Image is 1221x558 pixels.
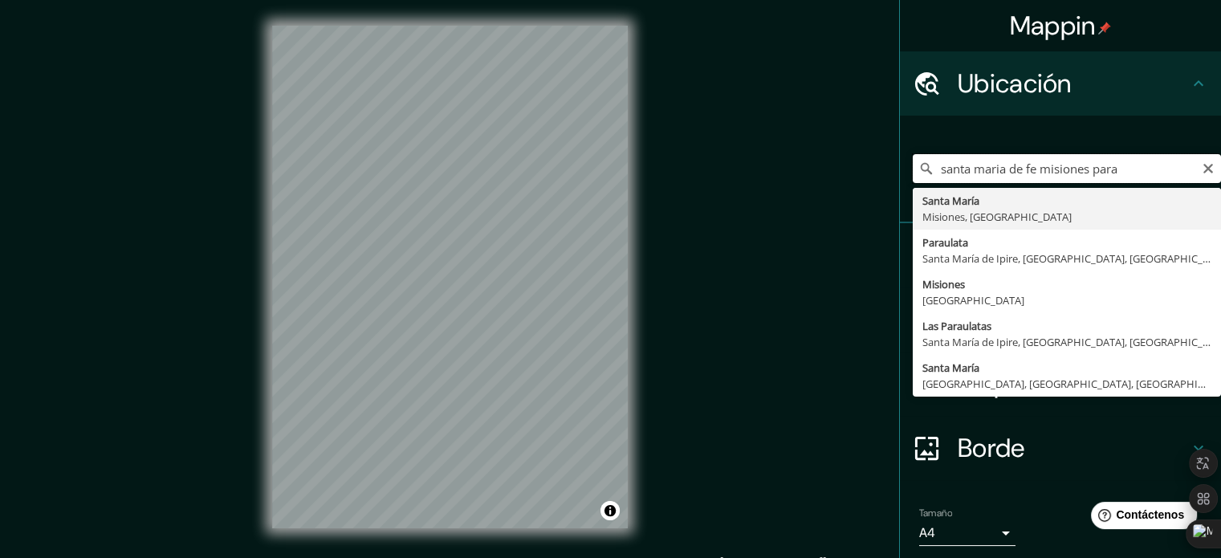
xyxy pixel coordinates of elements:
[922,360,979,375] font: Santa María
[922,293,1024,308] font: [GEOGRAPHIC_DATA]
[919,520,1015,546] div: A4
[922,319,991,333] font: Las Paraulatas
[958,431,1025,465] font: Borde
[1098,22,1111,35] img: pin-icon.png
[958,67,1072,100] font: Ubicación
[922,210,1072,224] font: Misiones, [GEOGRAPHIC_DATA]
[900,51,1221,116] div: Ubicación
[919,507,952,519] font: Tamaño
[900,416,1221,480] div: Borde
[922,193,979,208] font: Santa María
[900,287,1221,352] div: Estilo
[1010,9,1096,43] font: Mappin
[919,524,935,541] font: A4
[922,235,968,250] font: Paraulata
[272,26,628,528] canvas: Mapa
[900,223,1221,287] div: Patas
[900,352,1221,416] div: Disposición
[922,277,965,291] font: Misiones
[1078,495,1203,540] iframe: Lanzador de widgets de ayuda
[1202,160,1215,175] button: Claro
[913,154,1221,183] input: Elige tu ciudad o zona
[600,501,620,520] button: Activar o desactivar atribución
